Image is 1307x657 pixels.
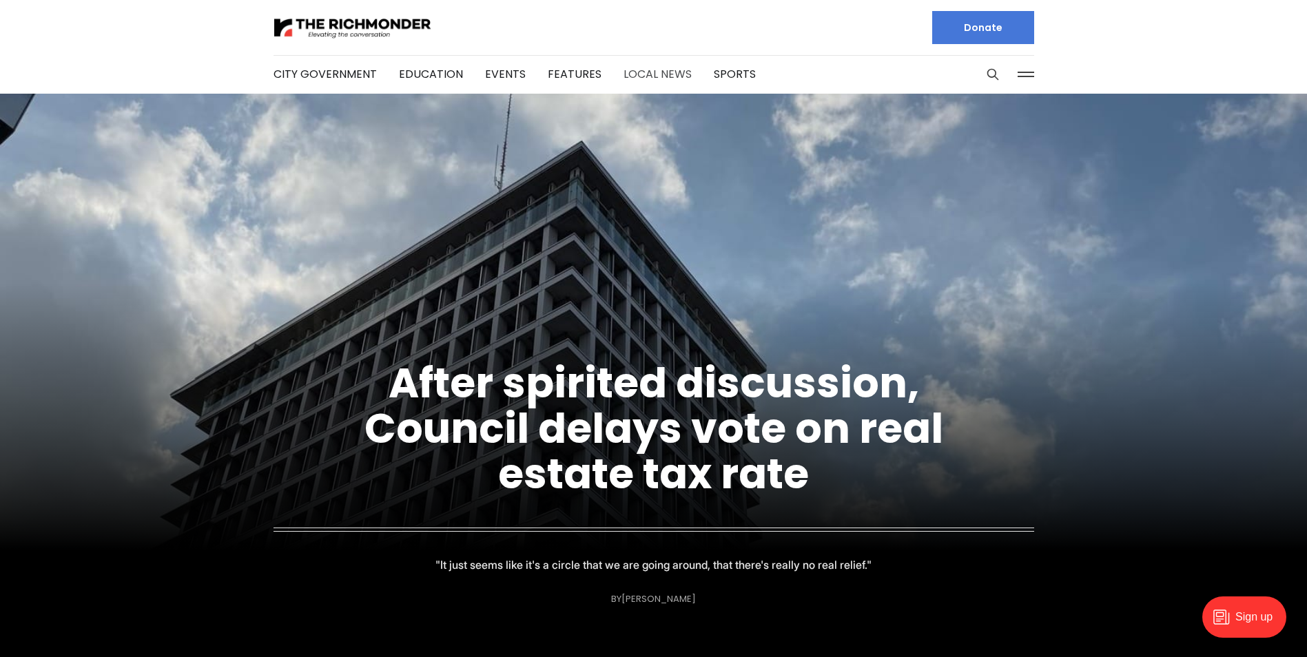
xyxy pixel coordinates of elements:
a: Events [485,66,526,82]
a: Donate [932,11,1034,44]
a: After spirited discussion, Council delays vote on real estate tax rate [364,354,943,503]
div: By [611,594,696,604]
iframe: portal-trigger [1191,590,1307,657]
a: Local News [624,66,692,82]
p: "It just seems like it's a circle that we are going around, that there's really no real relief." [435,555,872,574]
a: Features [548,66,601,82]
button: Search this site [982,64,1003,85]
a: Education [399,66,463,82]
a: [PERSON_NAME] [621,592,696,605]
a: City Government [274,66,377,82]
img: The Richmonder [274,16,432,40]
a: Sports [714,66,756,82]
